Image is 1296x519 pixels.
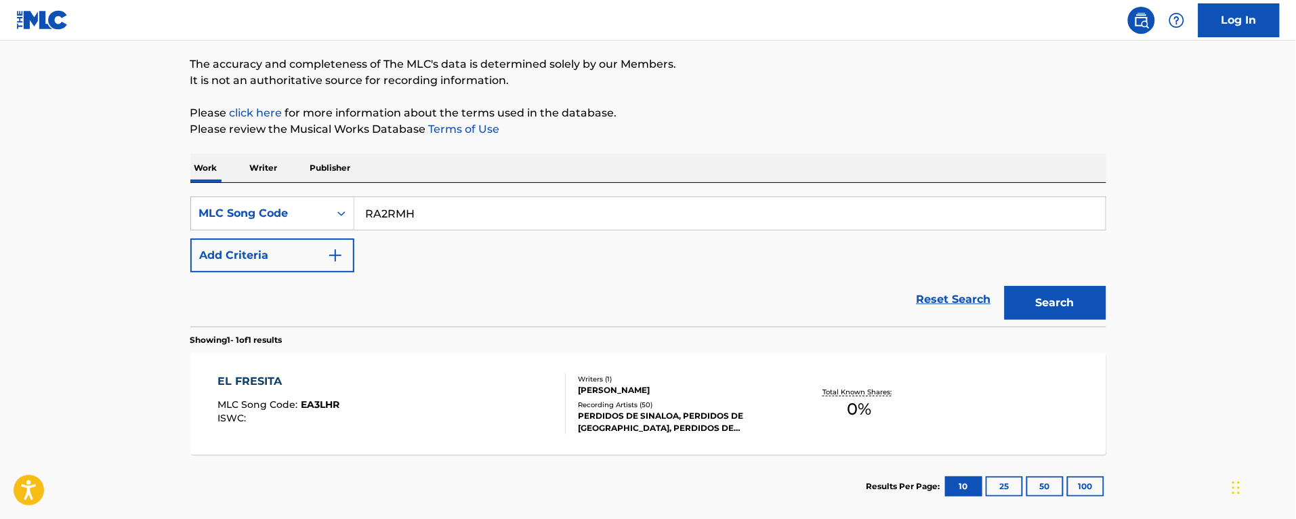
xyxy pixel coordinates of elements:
span: EA3LHR [301,398,339,411]
a: Log In [1198,3,1280,37]
p: Please for more information about the terms used in the database. [190,105,1106,121]
button: 50 [1026,476,1064,497]
button: Search [1005,286,1106,320]
div: Recording Artists ( 50 ) [579,400,783,410]
p: It is not an authoritative source for recording information. [190,72,1106,89]
p: Please review the Musical Works Database [190,121,1106,138]
div: EL FRESITA [217,373,339,390]
img: search [1133,12,1150,28]
p: Total Known Shares: [823,387,896,397]
img: MLC Logo [16,10,68,30]
button: 10 [945,476,982,497]
div: Help [1163,7,1190,34]
a: Reset Search [910,285,998,314]
p: Publisher [306,154,355,182]
iframe: Chat Widget [1228,454,1296,519]
span: MLC Song Code : [217,398,301,411]
a: EL FRESITAMLC Song Code:EA3LHRISWC:Writers (1)[PERSON_NAME]Recording Artists (50)PERDIDOS DE SINA... [190,353,1106,455]
p: The accuracy and completeness of The MLC's data is determined solely by our Members. [190,56,1106,72]
form: Search Form [190,196,1106,327]
span: ISWC : [217,412,249,424]
div: Writers ( 1 ) [579,374,783,384]
div: PERDIDOS DE SINALOA, PERDIDOS DE [GEOGRAPHIC_DATA], PERDIDOS DE [GEOGRAPHIC_DATA], PERDIDOS DE [G... [579,410,783,434]
button: Add Criteria [190,238,354,272]
button: 100 [1067,476,1104,497]
img: help [1169,12,1185,28]
span: 0 % [847,397,871,421]
a: Public Search [1128,7,1155,34]
div: MLC Song Code [199,205,321,222]
div: Drag [1232,468,1240,508]
p: Showing 1 - 1 of 1 results [190,334,283,346]
p: Work [190,154,222,182]
p: Writer [246,154,282,182]
div: [PERSON_NAME] [579,384,783,396]
a: Terms of Use [426,123,500,136]
img: 9d2ae6d4665cec9f34b9.svg [327,247,343,264]
p: Results Per Page: [866,480,944,493]
button: 25 [986,476,1023,497]
a: click here [230,106,283,119]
